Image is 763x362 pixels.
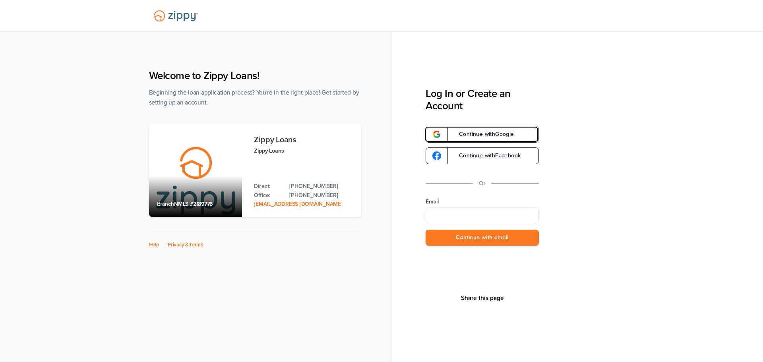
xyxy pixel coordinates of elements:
span: Continue with Facebook [451,153,521,159]
h1: Welcome to Zippy Loans! [149,70,361,82]
h3: Zippy Loans [254,136,353,144]
input: Email Address [426,207,539,223]
span: Branch [157,201,174,207]
button: Continue with email [426,230,539,246]
span: Continue with Google [451,132,514,137]
a: Email Address: zippyguide@zippymh.com [254,201,342,207]
a: Privacy & Terms [168,242,203,248]
h3: Log In or Create an Account [426,87,539,112]
p: Or [479,178,486,188]
label: Email [426,198,539,206]
p: Direct: [254,182,281,191]
img: google-logo [432,151,441,160]
img: google-logo [432,130,441,139]
button: Share This Page [459,294,506,302]
img: Lender Logo [149,7,203,25]
a: Office Phone: 512-975-2947 [289,191,353,200]
span: Beginning the loan application process? You're in the right place! Get started by setting up an a... [149,89,359,106]
span: NMLS #2189776 [174,201,213,207]
a: google-logoContinue withGoogle [426,126,539,143]
p: Zippy Loans [254,146,353,155]
a: Direct Phone: 512-975-2947 [289,182,353,191]
a: Help [149,242,159,248]
p: Office: [254,191,281,200]
a: google-logoContinue withFacebook [426,147,539,164]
